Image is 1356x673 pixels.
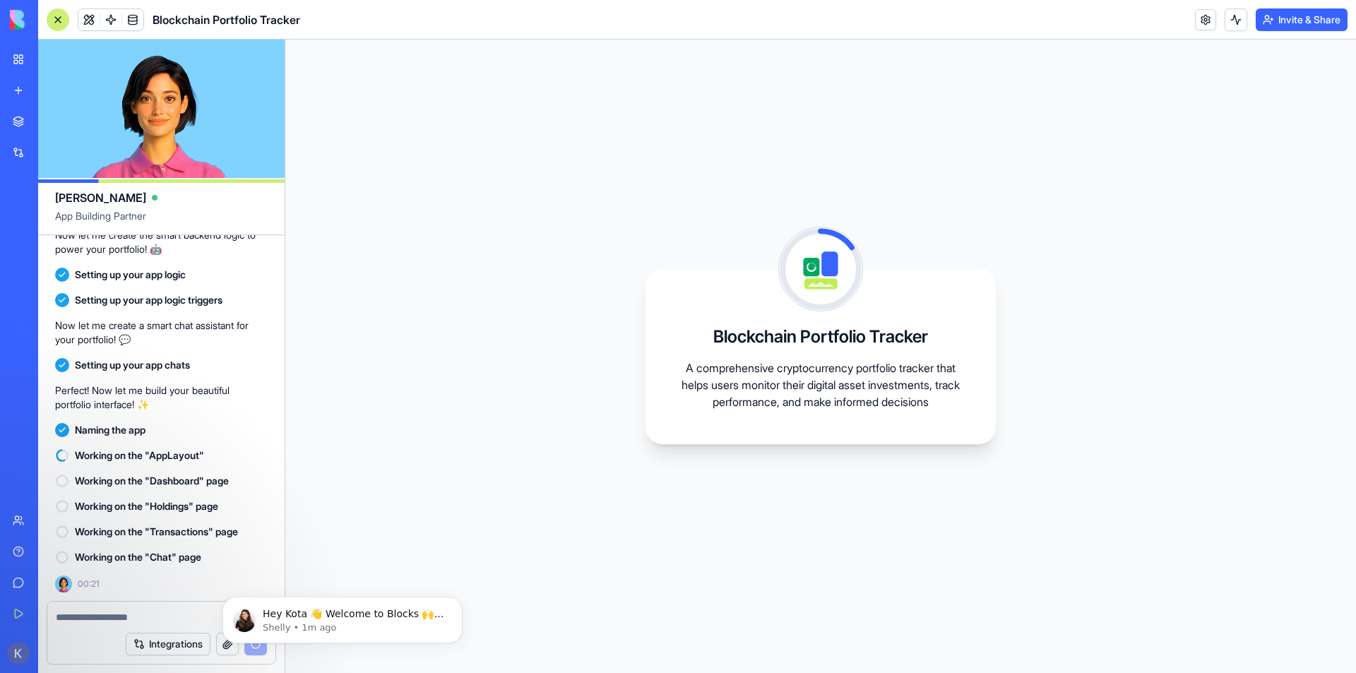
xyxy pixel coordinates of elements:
span: Working on the "AppLayout" [75,448,204,463]
span: Blockchain Portfolio Tracker [153,11,300,28]
span: Working on the "Transactions" page [75,525,238,539]
p: Now let me create a smart chat assistant for your portfolio! 💬 [55,318,268,347]
span: 00:21 [78,578,100,590]
span: Setting up your app chats [75,358,190,372]
span: Working on the "Dashboard" page [75,474,229,488]
span: App Building Partner [55,209,268,234]
button: Invite & Share [1256,8,1348,31]
span: Setting up your app logic [75,268,186,282]
img: logo [10,10,97,30]
img: ACg8ocKJ6V1l561eFHwxGluRArbXkjCvU6T0DapgcMc3rEj96nly2w=s96-c [7,642,30,665]
button: Integrations [126,633,210,655]
span: [PERSON_NAME] [55,189,146,206]
h3: Blockchain Portfolio Tracker [713,326,928,348]
img: Ella_00000_wcx2te.png [55,576,72,592]
span: Working on the "Holdings" page [75,499,218,513]
span: Setting up your app logic triggers [75,293,222,307]
p: Perfect! Now let me build your beautiful portfolio interface! ✨ [55,383,268,412]
p: A comprehensive cryptocurrency portfolio tracker that helps users monitor their digital asset inv... [679,359,962,410]
iframe: Intercom notifications message [201,567,484,666]
span: Naming the app [75,423,145,437]
p: Now let me create the smart backend logic to power your portfolio! 🤖 [55,228,268,256]
span: Working on the "Chat" page [75,550,201,564]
